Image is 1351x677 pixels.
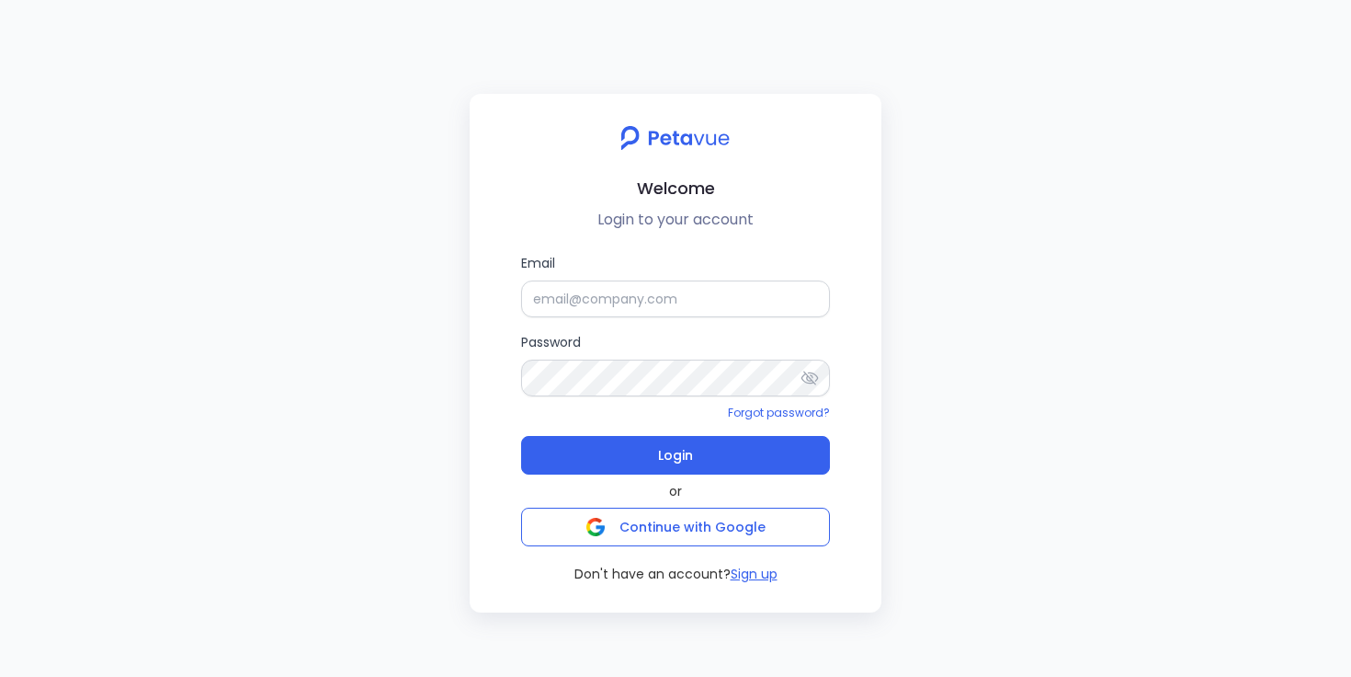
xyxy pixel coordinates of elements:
[484,175,867,201] h2: Welcome
[521,508,830,546] button: Continue with Google
[521,281,830,317] input: Email
[669,482,682,500] span: or
[574,565,731,583] span: Don't have an account?
[521,253,830,317] label: Email
[658,442,693,468] span: Login
[731,565,778,583] button: Sign up
[608,116,742,160] img: petavue logo
[521,332,830,396] label: Password
[728,405,830,420] a: Forgot password?
[521,360,830,396] input: Password
[619,518,766,536] span: Continue with Google
[521,436,830,475] button: Login
[484,209,867,231] p: Login to your account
